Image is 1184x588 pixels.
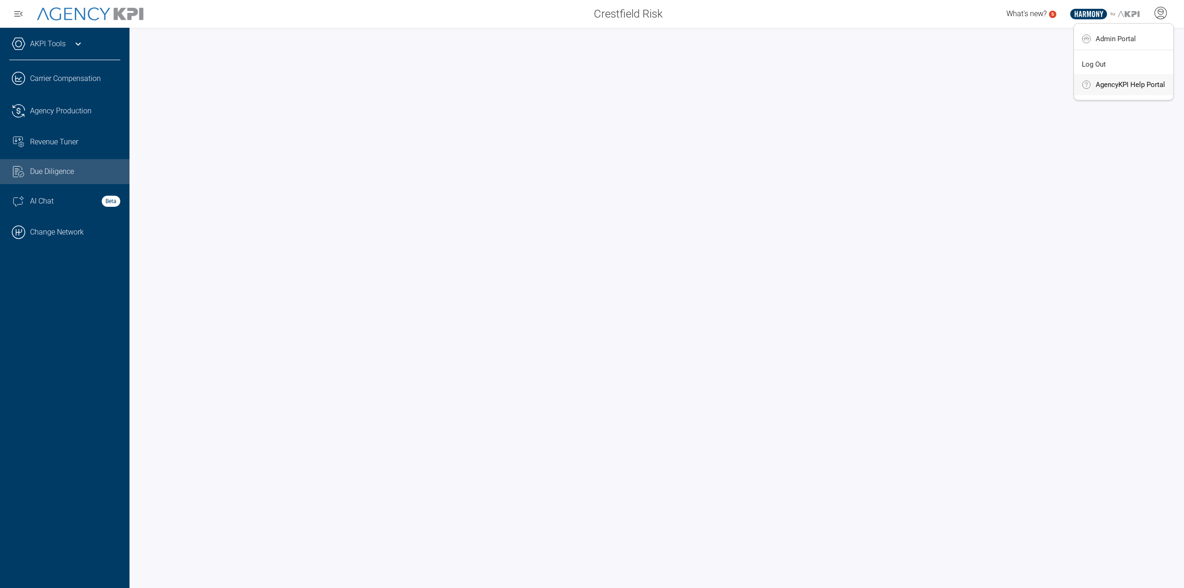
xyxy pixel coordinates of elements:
span: Revenue Tuner [30,136,78,148]
span: Due Diligence [30,166,74,177]
span: Crestfield Risk [594,6,663,22]
span: What's new? [1006,9,1047,18]
img: AgencyKPI [37,7,143,21]
a: 5 [1049,11,1056,18]
span: AI Chat [30,196,54,207]
span: Admin Portal [1096,35,1136,43]
a: AKPI Tools [30,38,66,50]
span: Log Out [1082,61,1106,68]
text: 5 [1051,12,1054,17]
span: Agency Production [30,105,92,117]
strong: Beta [102,196,120,207]
span: AgencyKPI Help Portal [1096,81,1165,88]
